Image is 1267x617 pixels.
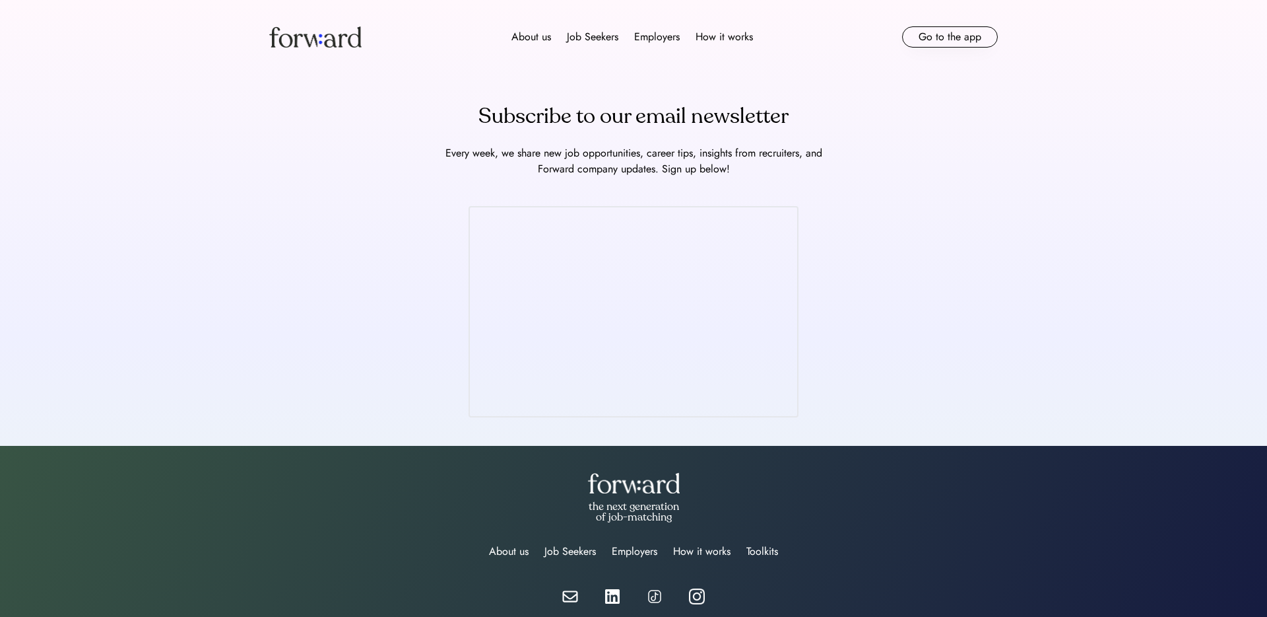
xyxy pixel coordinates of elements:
[511,29,551,45] div: About us
[647,589,663,604] img: tiktok%20icon.png
[478,100,789,132] div: Subscribe to our email newsletter
[562,591,578,602] img: email-white.svg
[689,589,705,604] img: instagram%20icon%20white.webp
[902,26,998,48] button: Go to the app
[583,501,684,523] div: the next generation of job-matching
[696,29,753,45] div: How it works
[489,544,529,560] div: About us
[634,29,680,45] div: Employers
[567,29,618,45] div: Job Seekers
[587,472,680,493] img: forward-logo-white.png
[604,589,620,604] img: linkedin-white.svg
[612,544,657,560] div: Employers
[544,544,596,560] div: Job Seekers
[746,544,778,560] div: Toolkits
[673,544,731,560] div: How it works
[269,26,362,48] img: Forward logo
[429,145,838,177] div: Every week, we share new job opportunities, career tips, insights from recruiters, and Forward co...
